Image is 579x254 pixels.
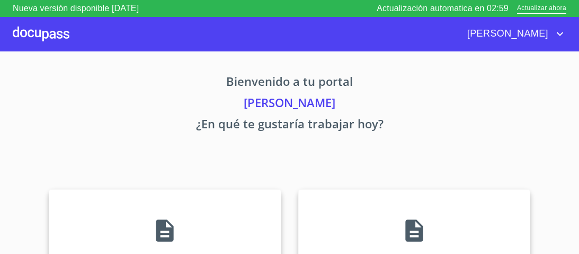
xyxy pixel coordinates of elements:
[459,25,554,42] span: [PERSON_NAME]
[377,2,509,15] p: Actualización automatica en 02:59
[459,25,566,42] button: account of current user
[13,73,566,94] p: Bienvenido a tu portal
[13,94,566,115] p: [PERSON_NAME]
[517,3,566,14] span: Actualizar ahora
[13,2,139,15] p: Nueva versión disponible [DATE]
[13,115,566,136] p: ¿En qué te gustaría trabajar hoy?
